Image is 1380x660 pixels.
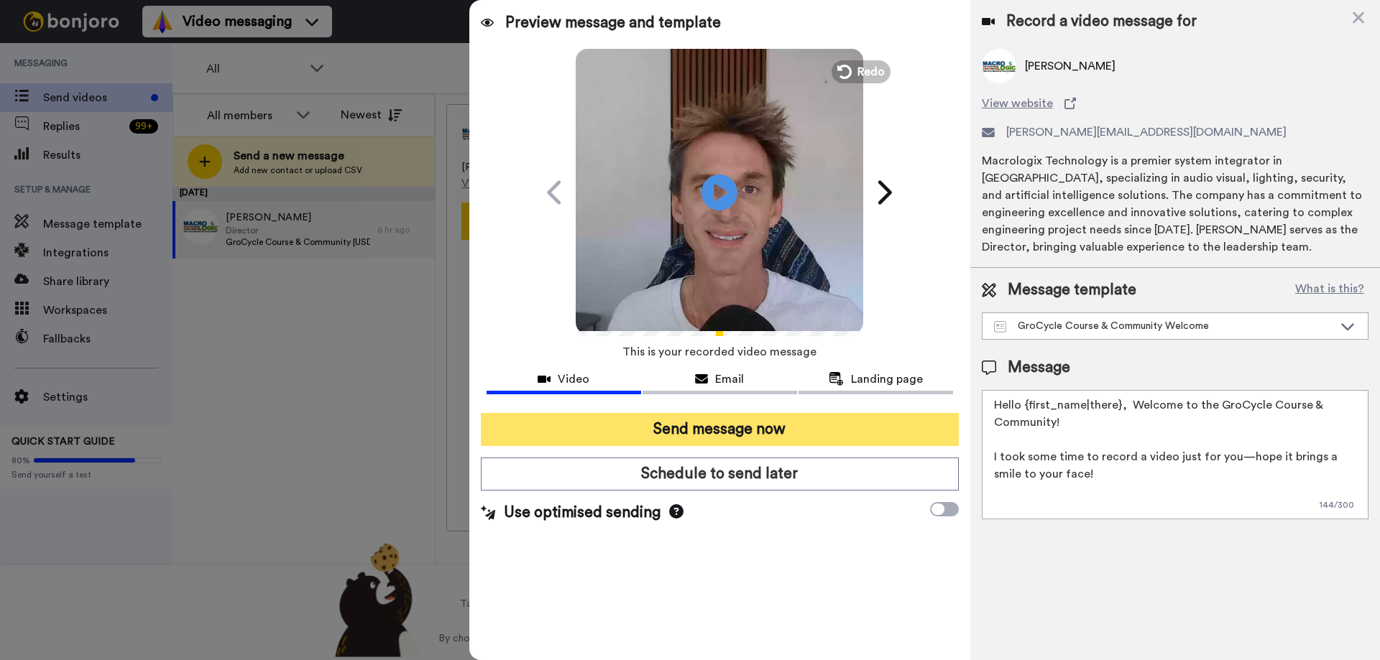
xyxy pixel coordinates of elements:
textarea: Hello {first_name|there}, Welcome to the GroCycle Course & Community! I took some time to record ... [982,390,1368,519]
span: Landing page [851,371,923,388]
span: View website [982,95,1053,112]
div: GroCycle Course & Community Welcome [994,319,1333,333]
span: [PERSON_NAME][EMAIL_ADDRESS][DOMAIN_NAME] [1006,124,1287,141]
button: What is this? [1291,279,1368,301]
button: Send message now [481,413,959,446]
img: Message-temps.svg [994,321,1006,333]
button: Schedule to send later [481,457,959,491]
span: Message template [1008,279,1136,301]
span: Use optimised sending [504,502,661,524]
a: View website [982,95,1368,112]
span: This is your recorded video message [622,336,816,368]
span: Video [558,371,589,388]
div: Macrologix Technology is a premier system integrator in [GEOGRAPHIC_DATA], specializing in audio ... [982,152,1368,256]
span: Email [715,371,744,388]
span: Message [1008,357,1070,378]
